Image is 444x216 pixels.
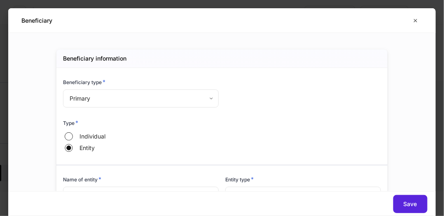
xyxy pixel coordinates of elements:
[79,132,105,141] span: Individual
[225,187,381,205] div: Trust
[79,144,95,152] span: Entity
[63,54,126,63] h5: Beneficiary information
[393,195,428,213] button: Save
[63,175,101,183] h6: Name of entity
[404,201,417,207] div: Save
[63,78,105,86] h6: Beneficiary type
[63,89,218,108] div: Primary
[63,119,78,127] h6: Type
[225,175,254,183] h6: Entity type
[21,16,52,25] h5: Beneficiary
